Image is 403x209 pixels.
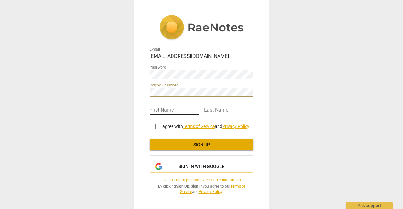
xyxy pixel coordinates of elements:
label: Password [150,66,166,69]
a: Terms of Service [180,184,245,194]
div: Ask support [346,202,393,209]
b: Sign In [191,184,203,189]
a: Resend confirmation [206,178,241,182]
a: Privacy Policy [199,190,222,194]
a: Forgot password? [174,178,205,182]
img: 5ac2273c67554f335776073100b6d88f.svg [159,15,244,41]
button: Sign up [150,139,253,150]
span: By clicking / you agree to our and . [150,184,253,194]
button: Sign in with Google [150,161,253,173]
label: E-mail [150,48,160,52]
span: | | [150,178,253,183]
label: Retype Password [150,84,179,87]
b: Sign Up [176,184,189,189]
span: Sign in with Google [179,163,224,170]
span: Sign up [155,142,248,148]
a: Privacy Policy [222,124,249,129]
a: Terms of Service [183,124,215,129]
span: I agree with and [160,124,249,129]
a: Log in [162,178,173,182]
